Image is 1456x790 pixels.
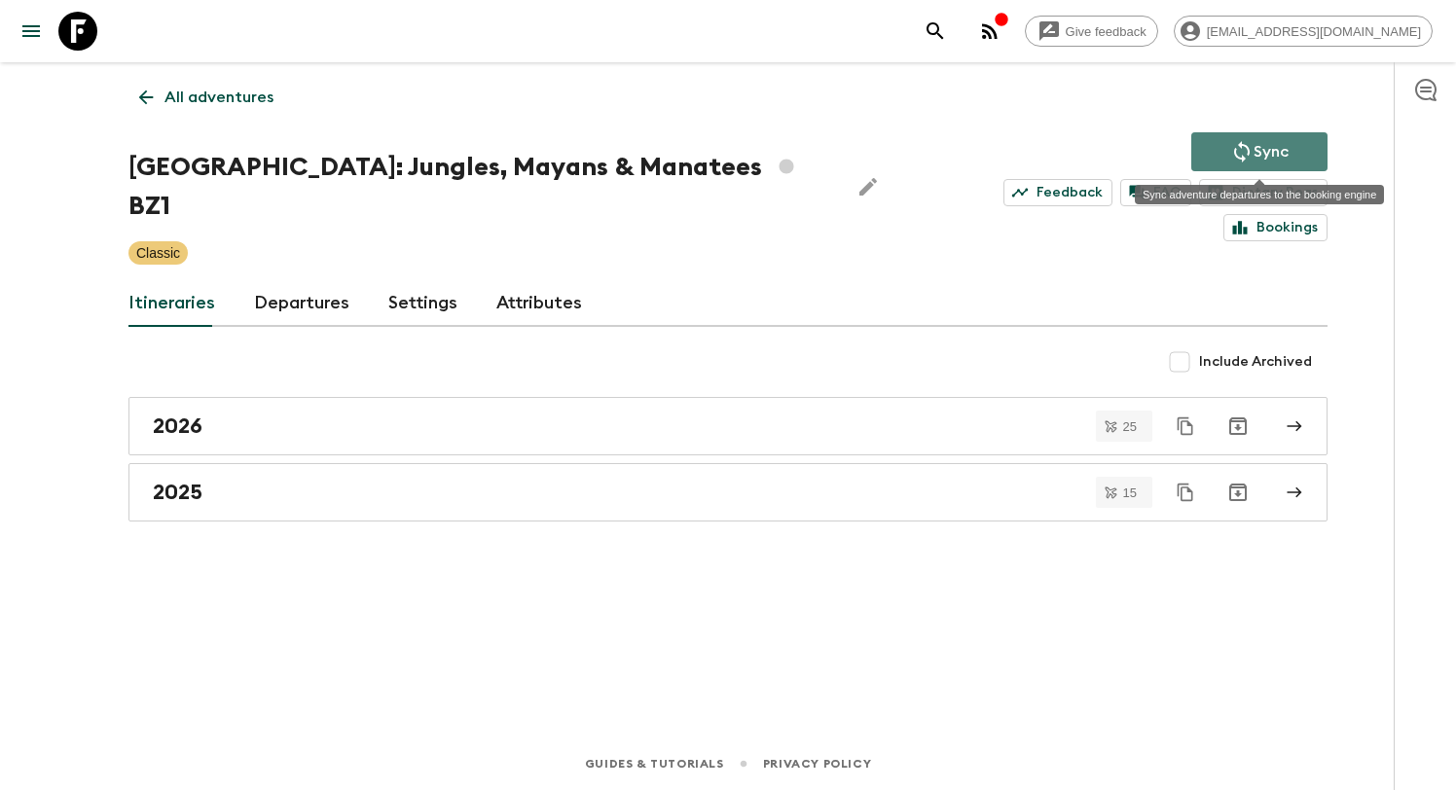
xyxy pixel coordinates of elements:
span: 25 [1111,420,1148,433]
a: Privacy Policy [763,753,871,774]
h1: [GEOGRAPHIC_DATA]: Jungles, Mayans & Manatees BZ1 [128,148,833,226]
span: [EMAIL_ADDRESS][DOMAIN_NAME] [1196,24,1432,39]
button: Edit Adventure Title [849,148,888,226]
button: search adventures [916,12,955,51]
button: Duplicate [1168,409,1203,444]
span: Give feedback [1055,24,1157,39]
h2: 2025 [153,480,202,505]
p: All adventures [164,86,273,109]
h2: 2026 [153,413,202,439]
a: FAQ [1120,179,1191,206]
p: Classic [136,243,180,263]
a: Itineraries [128,280,215,327]
div: [EMAIL_ADDRESS][DOMAIN_NAME] [1174,16,1433,47]
span: Include Archived [1199,352,1312,372]
a: Departures [254,280,349,327]
button: menu [12,12,51,51]
button: Duplicate [1168,475,1203,510]
a: Bookings [1223,214,1328,241]
p: Sync [1254,140,1289,163]
div: Sync adventure departures to the booking engine [1135,185,1384,204]
a: All adventures [128,78,284,117]
a: Give feedback [1025,16,1158,47]
button: Archive [1219,473,1257,512]
a: 2026 [128,397,1328,455]
a: Guides & Tutorials [585,753,724,774]
button: Archive [1219,407,1257,446]
button: Sync adventure departures to the booking engine [1191,132,1328,171]
a: Attributes [496,280,582,327]
a: Feedback [1003,179,1112,206]
span: 15 [1111,486,1148,499]
a: Settings [388,280,457,327]
a: 2025 [128,463,1328,521]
